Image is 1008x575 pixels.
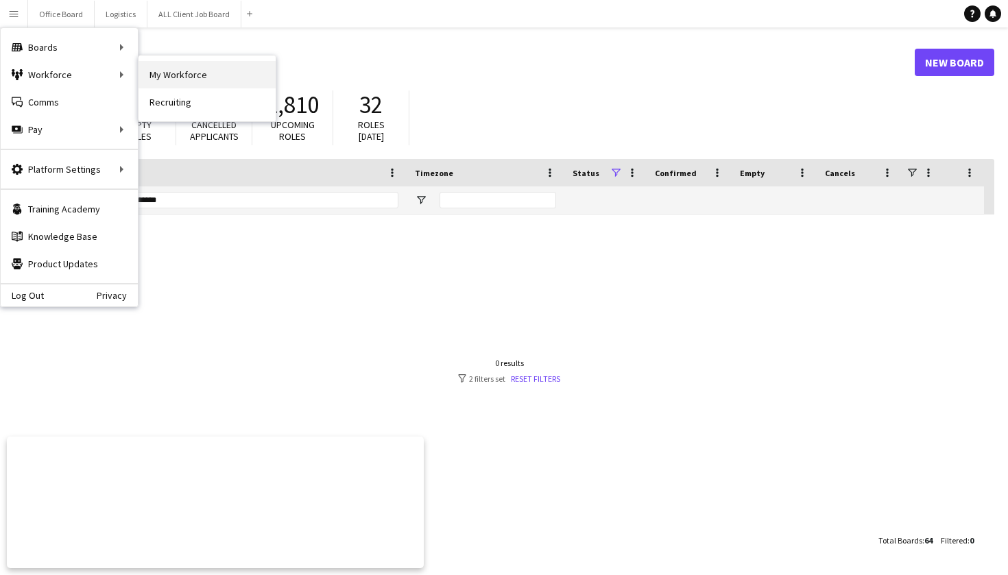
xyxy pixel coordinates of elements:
span: Roles [DATE] [358,119,385,143]
div: Workforce [1,61,138,88]
span: 0 [970,535,974,546]
div: Pay [1,116,138,143]
span: 64 [924,535,933,546]
a: My Workforce [139,61,276,88]
span: Upcoming roles [271,119,315,143]
a: Privacy [97,290,138,301]
a: Recruiting [139,88,276,116]
a: Product Updates [1,250,138,278]
span: Timezone [415,168,453,178]
span: Confirmed [655,168,697,178]
input: Board name Filter Input [57,192,398,208]
button: ALL Client Job Board [147,1,241,27]
div: Platform Settings [1,156,138,183]
iframe: Popup CTA [7,437,424,568]
span: 32 [359,90,383,120]
span: Total Boards [878,535,922,546]
span: Filtered [941,535,968,546]
span: Empty [740,168,765,178]
span: Status [573,168,599,178]
div: 0 results [458,358,560,368]
a: Knowledge Base [1,223,138,250]
span: Cancelled applicants [190,119,239,143]
div: : [878,527,933,554]
span: Cancels [825,168,855,178]
a: Reset filters [511,374,560,384]
h1: Boards [24,52,915,73]
button: Office Board [28,1,95,27]
a: Training Academy [1,195,138,223]
div: Boards [1,34,138,61]
a: Log Out [1,290,44,301]
span: 1,810 [266,90,319,120]
div: : [941,527,974,554]
a: New Board [915,49,994,76]
a: Comms [1,88,138,116]
div: 2 filters set [458,374,560,384]
button: Logistics [95,1,147,27]
input: Timezone Filter Input [440,192,556,208]
button: Open Filter Menu [415,194,427,206]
